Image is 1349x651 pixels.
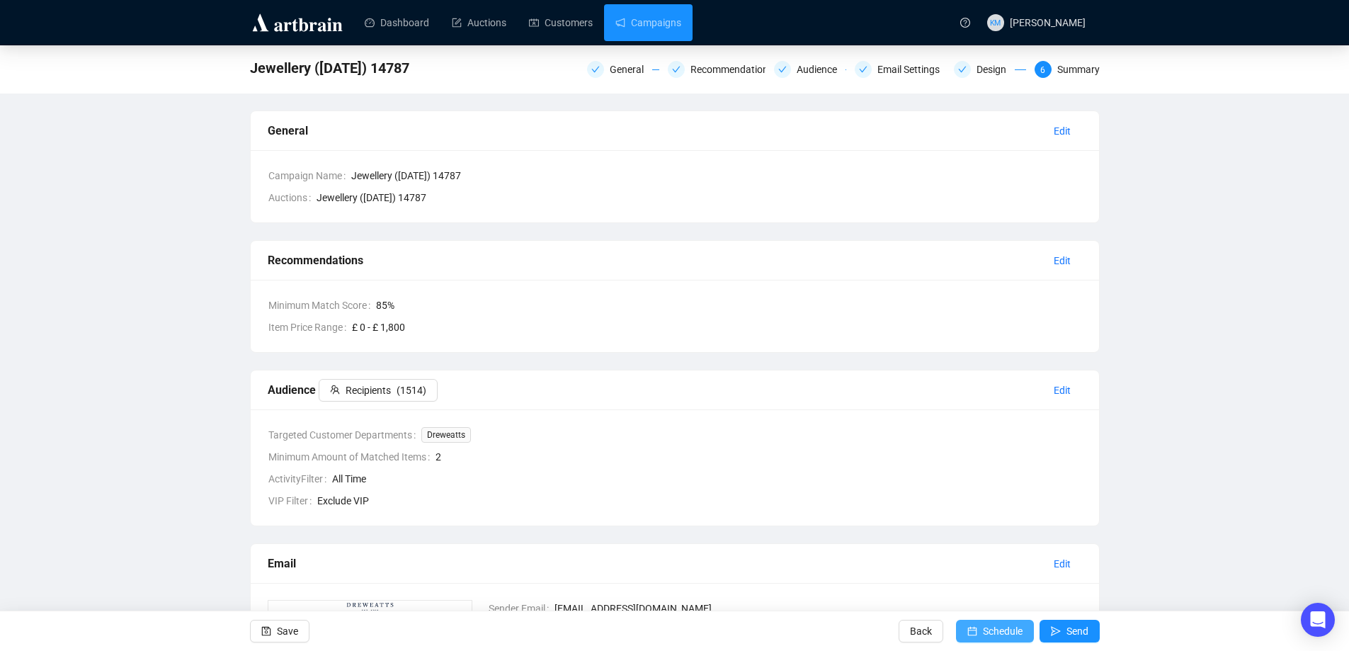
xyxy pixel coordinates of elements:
[250,620,309,642] button: Save
[268,251,1042,269] div: Recommendations
[268,122,1042,140] div: General
[690,61,782,78] div: Recommendations
[610,61,652,78] div: General
[268,298,376,313] span: Minimum Match Score
[529,4,593,41] a: Customers
[317,190,426,205] span: Jewellery ([DATE]) 14787
[250,11,345,34] img: logo
[587,61,659,78] div: General
[1035,61,1100,78] div: 6Summary
[268,555,1042,572] div: Email
[958,65,967,74] span: check
[1057,61,1100,78] div: Summary
[954,61,1026,78] div: Design
[1301,603,1335,637] div: Open Intercom Messenger
[1054,253,1071,268] span: Edit
[330,385,340,395] span: team
[774,61,846,78] div: Audience
[877,61,948,78] div: Email Settings
[956,620,1034,642] button: Schedule
[855,61,945,78] div: Email Settings
[268,471,332,487] span: ActivityFilter
[376,298,1082,313] span: 85 %
[277,611,298,651] span: Save
[421,427,471,443] span: Dreweatts
[351,168,1082,183] span: Jewellery ([DATE]) 14787
[990,16,1001,28] span: KM
[250,57,409,79] span: Jewellery (18 September 2025) 14787
[352,319,1082,335] span: £ 0 - £ 1,800
[365,4,429,41] a: Dashboard
[268,427,421,443] span: Targeted Customer Departments
[489,601,554,616] span: Sender Email
[268,168,351,183] span: Campaign Name
[268,493,317,509] span: VIP Filter
[1054,383,1071,398] span: Edit
[960,18,970,28] span: question-circle
[668,61,765,78] div: Recommendations
[899,620,943,642] button: Back
[1042,553,1082,575] button: Edit
[1040,620,1100,642] button: Send
[268,449,436,465] span: Minimum Amount of Matched Items
[1054,556,1071,572] span: Edit
[1010,17,1086,28] span: [PERSON_NAME]
[317,493,1082,509] span: Exclude VIP
[1042,120,1082,142] button: Edit
[268,319,352,335] span: Item Price Range
[346,383,391,398] span: Recipients
[859,65,867,74] span: check
[778,65,787,74] span: check
[983,611,1023,651] span: Schedule
[1042,249,1082,272] button: Edit
[1054,123,1071,139] span: Edit
[1040,65,1045,75] span: 6
[397,383,426,398] span: ( 1514 )
[672,65,681,74] span: check
[910,611,932,651] span: Back
[268,383,438,397] span: Audience
[554,601,1082,616] span: [EMAIL_ADDRESS][DOMAIN_NAME]
[268,190,317,205] span: Auctions
[332,471,1082,487] span: All Time
[977,61,1015,78] div: Design
[967,626,977,636] span: calendar
[452,4,506,41] a: Auctions
[436,449,1082,465] span: 2
[615,4,681,41] a: Campaigns
[797,61,846,78] div: Audience
[1066,611,1088,651] span: Send
[1042,379,1082,402] button: Edit
[591,65,600,74] span: check
[1051,626,1061,636] span: send
[319,379,438,402] button: Recipients(1514)
[261,626,271,636] span: save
